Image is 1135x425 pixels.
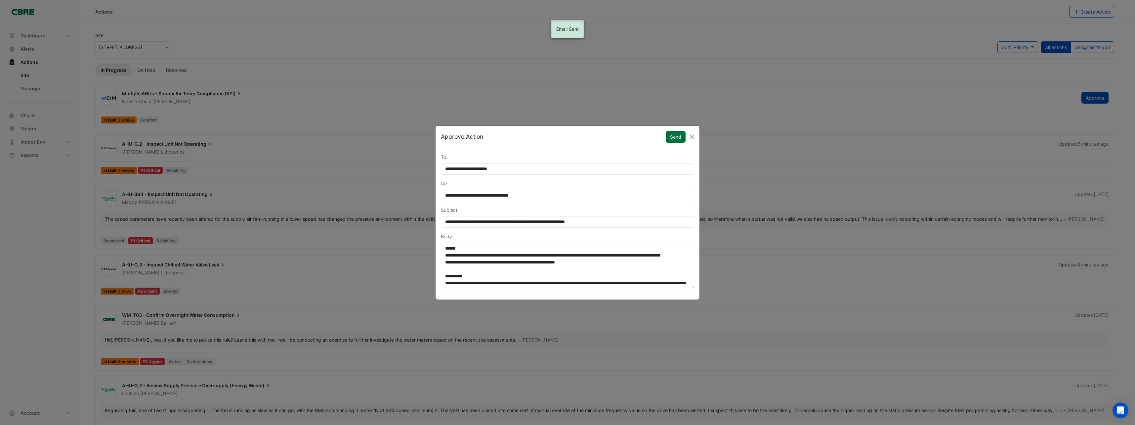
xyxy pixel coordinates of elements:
button: Close [687,132,697,142]
div: Open Intercom Messenger [1113,402,1128,418]
label: Cc: [441,180,448,187]
ngb-alert: Email Sent [551,20,584,38]
label: To: [441,154,447,161]
label: Subject: [441,207,459,213]
label: Body: [441,233,453,240]
h5: Approve Action [441,132,483,141]
button: Send [666,131,686,143]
